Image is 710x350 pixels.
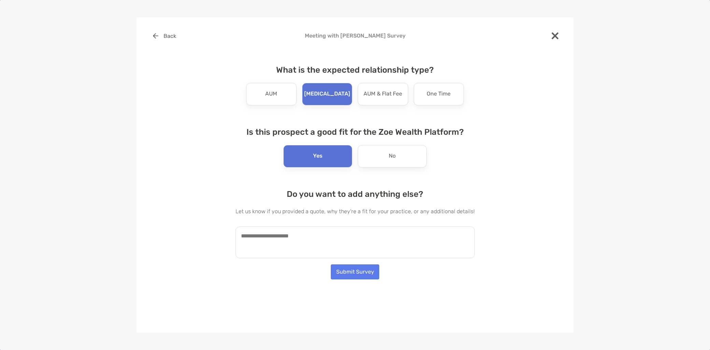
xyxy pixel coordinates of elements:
[236,127,475,137] h4: Is this prospect a good fit for the Zoe Wealth Platform?
[552,32,558,39] img: close modal
[331,264,379,279] button: Submit Survey
[236,189,475,199] h4: Do you want to add anything else?
[364,89,402,100] p: AUM & Flat Fee
[313,151,323,162] p: Yes
[147,28,181,43] button: Back
[427,89,451,100] p: One Time
[236,207,475,216] p: Let us know if you provided a quote, why they're a fit for your practice, or any additional details!
[236,65,475,75] h4: What is the expected relationship type?
[153,33,158,39] img: button icon
[265,89,277,100] p: AUM
[304,89,350,100] p: [MEDICAL_DATA]
[389,151,396,162] p: No
[147,32,563,39] h4: Meeting with [PERSON_NAME] Survey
